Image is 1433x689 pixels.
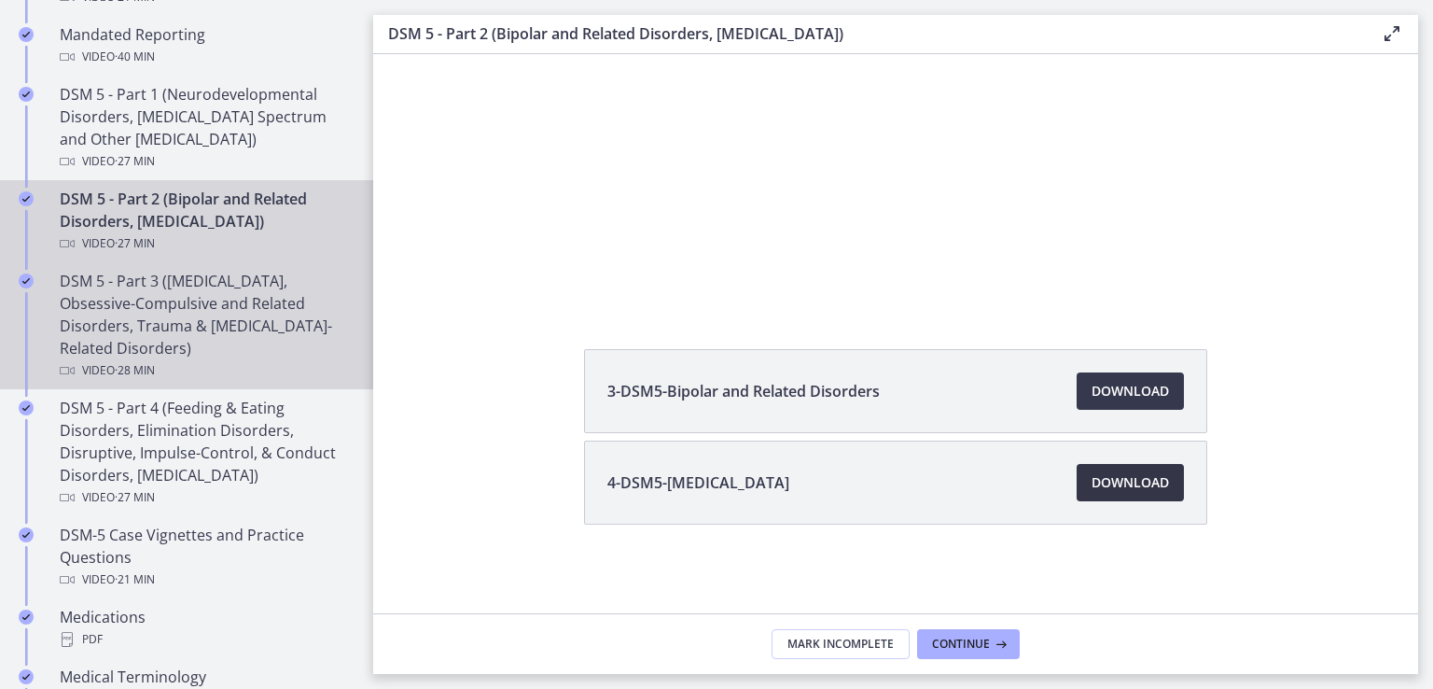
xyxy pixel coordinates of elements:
i: Completed [19,610,34,625]
div: Medications [60,606,351,651]
div: Mandated Reporting [60,23,351,68]
i: Completed [19,191,34,206]
span: · 40 min [115,46,155,68]
i: Completed [19,527,34,542]
button: Continue [917,629,1020,659]
span: · 27 min [115,486,155,509]
i: Completed [19,669,34,684]
i: Completed [19,87,34,102]
div: PDF [60,628,351,651]
div: Video [60,359,351,382]
div: Video [60,569,351,591]
span: · 27 min [115,232,155,255]
h3: DSM 5 - Part 2 (Bipolar and Related Disorders, [MEDICAL_DATA]) [388,22,1351,45]
span: · 27 min [115,150,155,173]
div: DSM-5 Case Vignettes and Practice Questions [60,524,351,591]
span: Download [1092,471,1169,494]
div: DSM 5 - Part 2 (Bipolar and Related Disorders, [MEDICAL_DATA]) [60,188,351,255]
a: Download [1077,373,1184,410]
div: DSM 5 - Part 4 (Feeding & Eating Disorders, Elimination Disorders, Disruptive, Impulse-Control, &... [60,397,351,509]
span: Download [1092,380,1169,402]
span: 4-DSM5-[MEDICAL_DATA] [607,471,789,494]
i: Completed [19,401,34,415]
button: Mark Incomplete [772,629,910,659]
span: Continue [932,637,990,652]
i: Completed [19,274,34,288]
span: · 28 min [115,359,155,382]
div: DSM 5 - Part 1 (Neurodevelopmental Disorders, [MEDICAL_DATA] Spectrum and Other [MEDICAL_DATA]) [60,83,351,173]
div: Video [60,46,351,68]
a: Download [1077,464,1184,501]
span: Mark Incomplete [787,637,894,652]
span: · 21 min [115,569,155,591]
div: DSM 5 - Part 3 ([MEDICAL_DATA], Obsessive-Compulsive and Related Disorders, Trauma & [MEDICAL_DAT... [60,270,351,382]
div: Video [60,150,351,173]
div: Video [60,486,351,509]
i: Completed [19,27,34,42]
div: Video [60,232,351,255]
